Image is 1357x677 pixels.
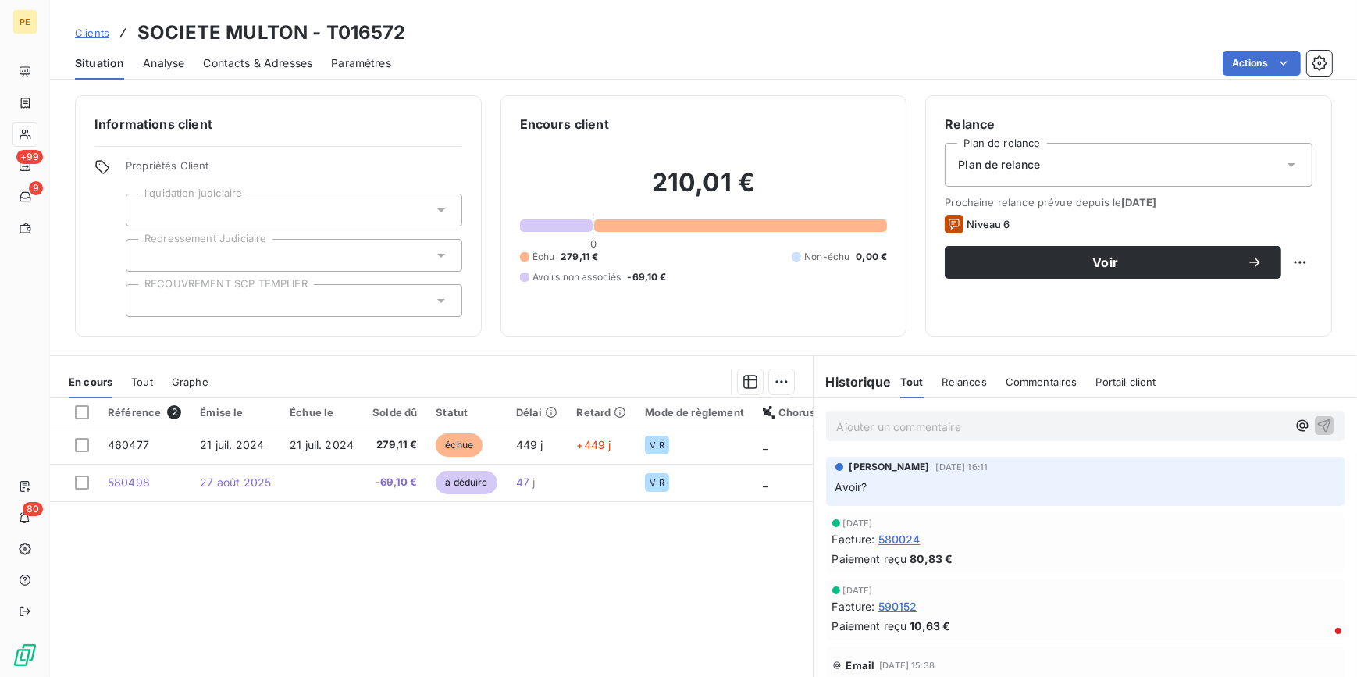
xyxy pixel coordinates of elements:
span: Propriétés Client [126,159,462,181]
div: Statut [436,406,497,419]
span: Plan de relance [958,157,1040,173]
div: Retard [576,406,626,419]
span: 580498 [108,476,150,489]
span: 279,11 € [561,250,598,264]
span: 80 [23,502,43,516]
div: PE [12,9,37,34]
div: Délai [516,406,558,419]
h6: Relance [945,115,1312,134]
span: VIR [650,478,664,487]
span: Échu [532,250,555,264]
input: Ajouter une valeur [139,294,151,308]
span: 580024 [878,531,921,547]
div: Mode de règlement [645,406,744,419]
span: Tout [131,376,153,388]
span: Portail client [1096,376,1156,388]
span: 449 j [516,438,543,451]
h6: Encours client [520,115,609,134]
span: 0,00 € [856,250,887,264]
span: -69,10 € [372,475,417,490]
h6: Historique [814,372,892,391]
span: Avoirs non associés [532,270,622,284]
span: +99 [16,150,43,164]
span: 80,83 € [910,551,953,567]
div: Chorus Pro [763,406,835,419]
div: Échue le [290,406,354,419]
span: [DATE] [1121,196,1156,208]
span: 590152 [878,598,917,615]
span: Tout [900,376,924,388]
span: Niveau 6 [967,218,1010,230]
span: 279,11 € [372,437,417,453]
span: Contacts & Adresses [203,55,312,71]
div: Référence [108,405,181,419]
span: 27 août 2025 [200,476,271,489]
a: Clients [75,25,109,41]
span: [DATE] 16:11 [935,462,988,472]
span: [PERSON_NAME] [849,460,930,474]
span: +449 j [576,438,611,451]
span: 10,63 € [910,618,950,634]
span: Prochaine relance prévue depuis le [945,196,1312,208]
span: Situation [75,55,124,71]
span: Facture : [832,598,875,615]
span: à déduire [436,471,497,494]
span: [DATE] [843,586,873,595]
span: Email [846,659,875,672]
span: 0 [590,237,597,250]
span: 9 [29,181,43,195]
button: Actions [1223,51,1301,76]
img: Logo LeanPay [12,643,37,668]
input: Ajouter une valeur [139,248,151,262]
span: _ [763,438,768,451]
span: 460477 [108,438,149,451]
span: [DATE] [843,518,873,528]
span: Analyse [143,55,184,71]
div: Solde dû [372,406,417,419]
span: En cours [69,376,112,388]
span: 2 [167,405,181,419]
h3: SOCIETE MULTON - T016572 [137,19,406,47]
span: Graphe [172,376,208,388]
button: Voir [945,246,1281,279]
span: Non-échu [804,250,849,264]
span: Paiement reçu [832,618,907,634]
iframe: Intercom live chat [1304,624,1341,661]
span: _ [763,476,768,489]
input: Ajouter une valeur [139,203,151,217]
span: Paramètres [331,55,391,71]
h6: Informations client [94,115,462,134]
span: 47 j [516,476,536,489]
span: Avoir? [835,480,867,493]
span: [DATE] 15:38 [879,661,935,670]
span: Clients [75,27,109,39]
h2: 210,01 € [520,167,888,214]
span: 21 juil. 2024 [200,438,264,451]
span: Voir [963,256,1247,269]
span: VIR [650,440,664,450]
span: Relances [942,376,987,388]
span: échue [436,433,483,457]
div: Émise le [200,406,271,419]
span: Paiement reçu [832,551,907,567]
span: Facture : [832,531,875,547]
span: -69,10 € [628,270,667,284]
span: 21 juil. 2024 [290,438,354,451]
span: Commentaires [1006,376,1077,388]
